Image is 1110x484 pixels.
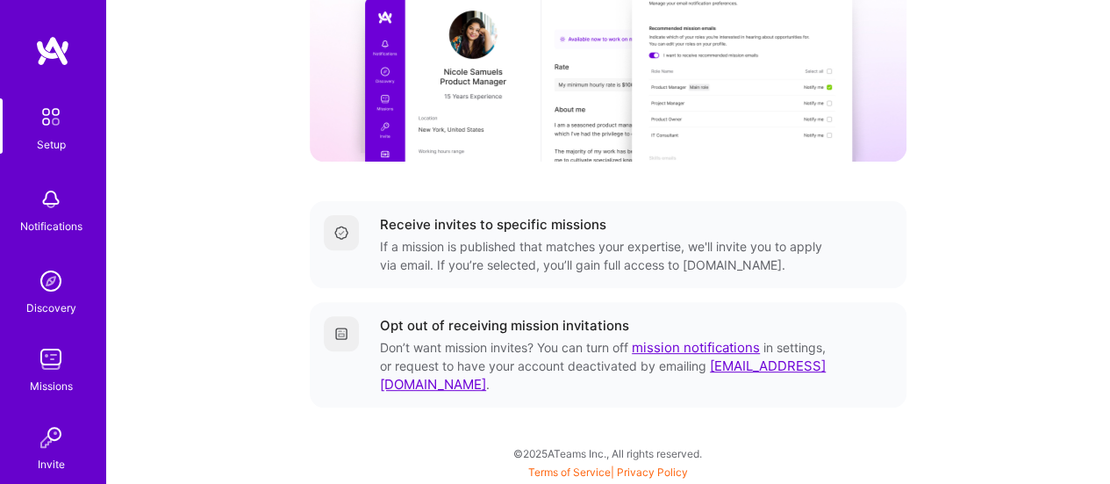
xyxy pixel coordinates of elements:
div: Discovery [26,299,76,317]
img: Completed [334,226,348,240]
div: Receive invites to specific missions [380,215,606,234]
a: Privacy Policy [617,466,688,479]
span: | [528,466,688,479]
div: Don’t want mission invites? You can turn off in settings, or request to have your account deactiv... [380,338,829,394]
img: Invite [33,420,68,455]
a: mission notifications [632,339,760,356]
img: Getting started [334,327,348,341]
div: If a mission is published that matches your expertise, we'll invite you to apply via email. If yo... [380,237,829,274]
div: Missions [30,377,73,395]
div: Notifications [20,217,82,235]
div: © 2025 ATeams Inc., All rights reserved. [105,431,1110,475]
img: teamwork [33,342,68,377]
div: Setup [37,135,66,154]
img: setup [32,98,69,135]
img: bell [33,182,68,217]
div: Invite [38,455,65,473]
img: logo [35,35,70,67]
a: Terms of Service [528,466,611,479]
img: discovery [33,264,68,299]
div: Opt out of receiving mission invitations [380,316,629,335]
